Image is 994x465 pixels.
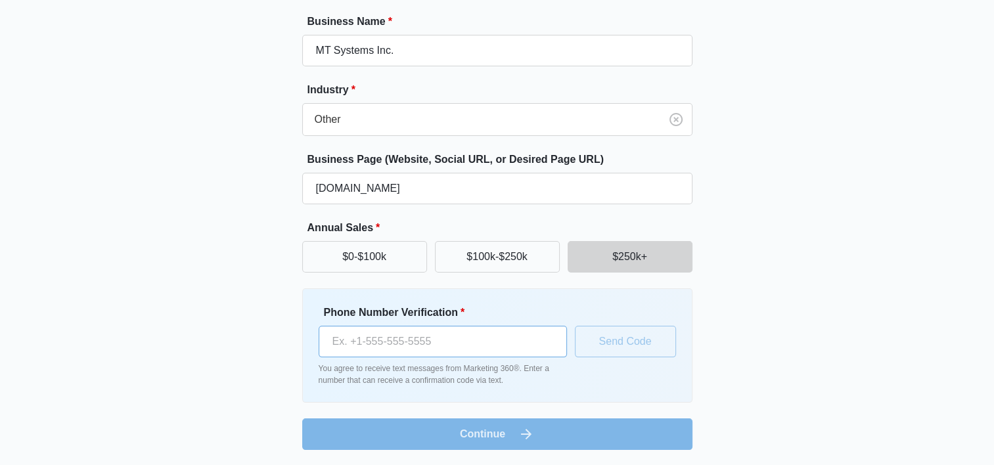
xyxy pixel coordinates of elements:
[307,220,698,236] label: Annual Sales
[302,35,692,66] input: e.g. Jane's Plumbing
[307,82,698,98] label: Industry
[568,241,692,273] button: $250k+
[307,152,698,167] label: Business Page (Website, Social URL, or Desired Page URL)
[302,241,427,273] button: $0-$100k
[307,14,698,30] label: Business Name
[666,109,687,130] button: Clear
[319,326,567,357] input: Ex. +1-555-555-5555
[324,305,572,321] label: Phone Number Verification
[435,241,560,273] button: $100k-$250k
[302,173,692,204] input: e.g. janesplumbing.com
[319,363,567,386] p: You agree to receive text messages from Marketing 360®. Enter a number that can receive a confirm...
